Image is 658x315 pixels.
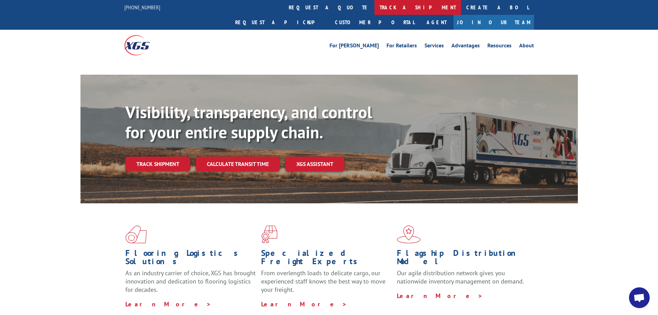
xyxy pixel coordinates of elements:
[125,225,147,243] img: xgs-icon-total-supply-chain-intelligence-red
[261,300,347,308] a: Learn More >
[451,43,480,50] a: Advantages
[397,249,527,269] h1: Flagship Distribution Model
[519,43,534,50] a: About
[230,15,330,30] a: Request a pickup
[397,292,483,300] a: Learn More >
[261,225,277,243] img: xgs-icon-focused-on-flooring-red
[420,15,454,30] a: Agent
[124,4,160,11] a: [PHONE_NUMBER]
[125,269,256,294] span: As an industry carrier of choice, XGS has brought innovation and dedication to flooring logistics...
[285,157,344,172] a: XGS ASSISTANT
[125,249,256,269] h1: Flooring Logistics Solutions
[387,43,417,50] a: For Retailers
[425,43,444,50] a: Services
[125,101,372,143] b: Visibility, transparency, and control for your entire supply chain.
[397,269,524,285] span: Our agile distribution network gives you nationwide inventory management on demand.
[397,225,421,243] img: xgs-icon-flagship-distribution-model-red
[125,300,211,308] a: Learn More >
[261,269,392,300] p: From overlength loads to delicate cargo, our experienced staff knows the best way to move your fr...
[125,157,190,171] a: Track shipment
[454,15,534,30] a: Join Our Team
[261,249,392,269] h1: Specialized Freight Experts
[487,43,512,50] a: Resources
[330,15,420,30] a: Customer Portal
[330,43,379,50] a: For [PERSON_NAME]
[629,287,650,308] div: Open chat
[196,157,280,172] a: Calculate transit time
